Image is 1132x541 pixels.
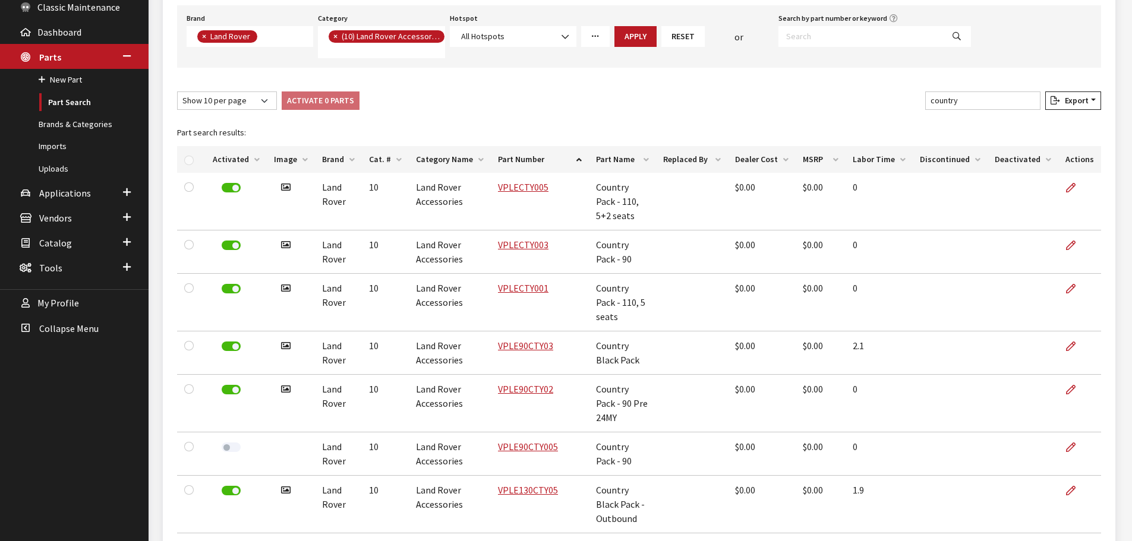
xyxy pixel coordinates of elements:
[778,13,887,24] label: Search by part number or keyword
[846,375,913,432] td: 0
[409,432,491,476] td: Land Rover Accessories
[209,31,253,42] span: Land Rover
[281,284,291,293] i: Has image
[491,146,589,173] th: Part Number: activate to sort column ascending
[362,331,409,375] td: 10
[340,31,446,42] span: (10) Land Rover Accessories
[450,26,576,47] span: All Hotspots
[728,375,796,432] td: $0.00
[728,173,796,230] td: $0.00
[656,146,728,173] th: Replaced By: activate to sort column ascending
[796,432,846,476] td: $0.00
[705,30,774,44] div: or
[988,146,1058,173] th: Deactivated: activate to sort column ascending
[846,432,913,476] td: 0
[1065,274,1086,303] a: Edit Part
[281,341,291,351] i: Has image
[362,146,409,173] th: Cat. #: activate to sort column ascending
[589,331,655,375] td: Country Black Pack
[498,282,548,294] a: VPLECTY001
[728,331,796,375] td: $0.00
[362,274,409,331] td: 10
[281,183,291,192] i: Has image
[202,31,206,42] span: ×
[329,30,340,43] button: Remove item
[728,476,796,533] td: $0.00
[498,340,553,352] a: VPLE90CTY03
[409,476,491,533] td: Land Rover Accessories
[222,385,241,394] label: Deactivate Part
[39,237,72,249] span: Catalog
[222,341,241,351] label: Deactivate Part
[796,476,846,533] td: $0.00
[796,274,846,331] td: $0.00
[39,262,62,274] span: Tools
[187,26,313,47] span: Select a Brand
[409,173,491,230] td: Land Rover Accessories
[409,230,491,274] td: Land Rover Accessories
[913,146,988,173] th: Discontinued: activate to sort column ascending
[498,383,553,395] a: VPLE90CTY02
[333,31,338,42] span: ×
[222,183,241,192] label: Deactivate Part
[1065,432,1086,462] a: Edit Part
[589,146,655,173] th: Part Name: activate to sort column ascending
[796,230,846,274] td: $0.00
[409,146,491,173] th: Category Name: activate to sort column ascending
[315,331,362,375] td: Land Rover
[589,230,655,274] td: Country Pack - 90
[37,1,120,13] span: Classic Maintenance
[37,298,79,309] span: My Profile
[329,30,444,43] li: (10) Land Rover Accessories
[450,13,478,24] label: Hotspot
[589,274,655,331] td: Country Pack - 110, 5 seats
[846,173,913,230] td: 0
[846,476,913,533] td: 1.9
[796,173,846,230] td: $0.00
[222,241,241,250] label: Deactivate Part
[1065,331,1086,361] a: Edit Part
[281,385,291,394] i: Has image
[498,484,558,496] a: VPLE130CTY05
[362,432,409,476] td: 10
[846,146,913,173] th: Labor Time: activate to sort column ascending
[318,13,348,24] label: Category
[315,230,362,274] td: Land Rover
[796,331,846,375] td: $0.00
[197,30,209,43] button: Remove item
[222,486,241,495] label: Deactivate Part
[281,486,291,495] i: Has image
[39,51,61,63] span: Parts
[461,31,504,42] span: All Hotspots
[222,442,241,452] label: Activate Part
[315,274,362,331] td: Land Rover
[315,432,362,476] td: Land Rover
[39,322,99,334] span: Collapse Menu
[315,375,362,432] td: Land Rover
[458,30,569,43] span: All Hotspots
[315,146,362,173] th: Brand: activate to sort column ascending
[362,173,409,230] td: 10
[362,230,409,274] td: 10
[222,284,241,293] label: Deactivate Part
[589,173,655,230] td: Country Pack - 110, 5+2 seats
[206,146,267,173] th: Activated: activate to sort column ascending
[1065,173,1086,203] a: Edit Part
[796,146,846,173] th: MSRP: activate to sort column ascending
[281,241,291,250] i: Has image
[329,47,335,58] textarea: Search
[846,331,913,375] td: 2.1
[846,230,913,274] td: 0
[260,32,267,43] textarea: Search
[315,476,362,533] td: Land Rover
[409,375,491,432] td: Land Rover Accessories
[197,30,257,43] li: Land Rover
[1065,230,1086,260] a: Edit Part
[318,26,444,58] span: Select a Category
[362,375,409,432] td: 10
[37,26,81,38] span: Dashboard
[589,476,655,533] td: Country Black Pack - Outbound
[778,26,943,47] input: Search
[614,26,657,47] button: Apply
[177,119,1101,146] caption: Part search results:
